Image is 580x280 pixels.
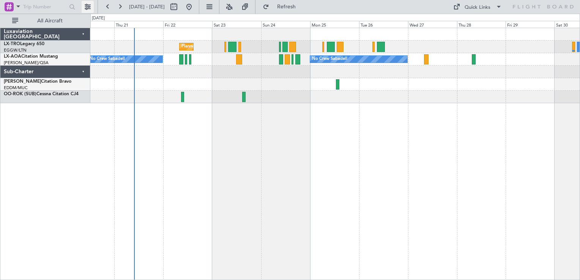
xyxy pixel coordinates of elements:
div: No Crew Sabadell [90,53,125,65]
button: All Aircraft [8,15,82,27]
div: Mon 25 [310,21,359,28]
span: [PERSON_NAME] [4,79,41,84]
div: Fri 29 [506,21,555,28]
div: Quick Links [465,4,490,11]
a: EDDM/MUC [4,85,28,91]
a: EGGW/LTN [4,47,27,53]
button: Quick Links [449,1,506,13]
div: Fri 22 [163,21,212,28]
div: Planned Maint [GEOGRAPHIC_DATA] ([GEOGRAPHIC_DATA]) [181,41,301,52]
a: LX-TROLegacy 650 [4,42,44,46]
a: LX-AOACitation Mustang [4,54,58,59]
div: Tue 26 [359,21,408,28]
a: OO-ROK (SUB)Cessna Citation CJ4 [4,92,79,96]
div: Wed 27 [408,21,457,28]
a: [PERSON_NAME]Citation Bravo [4,79,71,84]
span: [DATE] - [DATE] [129,3,165,10]
input: Trip Number [23,1,67,13]
div: Thu 28 [457,21,506,28]
span: All Aircraft [20,18,80,24]
button: Refresh [259,1,305,13]
span: Refresh [271,4,303,9]
div: Sun 24 [261,21,310,28]
a: [PERSON_NAME]/QSA [4,60,49,66]
span: LX-TRO [4,42,20,46]
div: Thu 21 [114,21,163,28]
div: No Crew Sabadell [312,53,347,65]
span: LX-AOA [4,54,21,59]
span: OO-ROK (SUB) [4,92,36,96]
div: Sat 23 [212,21,261,28]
